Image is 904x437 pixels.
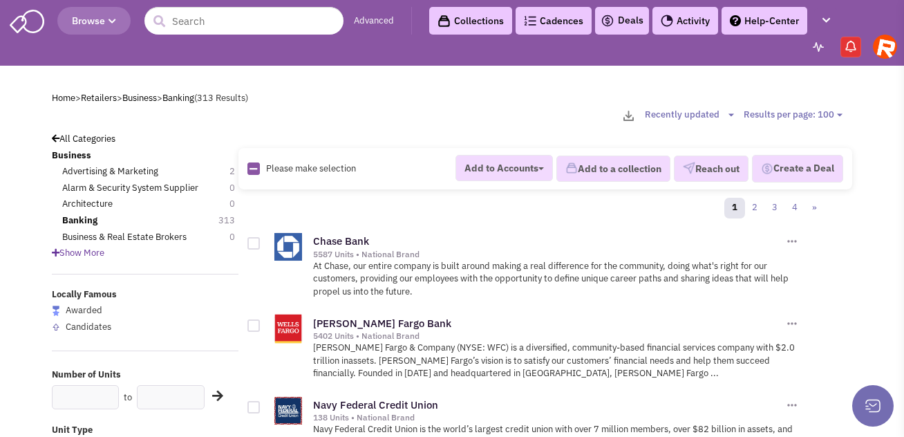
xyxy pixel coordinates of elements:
[784,198,805,218] a: 4
[229,231,249,244] span: 0
[437,15,451,28] img: icon-collection-lavender-black.svg
[429,7,512,35] a: Collections
[722,7,807,35] a: Help-Center
[455,155,553,181] button: Add to Accounts
[62,182,198,195] a: Alarm & Security System Supplier
[62,214,97,226] b: Banking
[313,398,438,411] a: Navy Federal Credit Union
[313,260,799,299] p: At Chase, our entire company is built around making a real difference for the community, doing wh...
[565,162,578,174] img: icon-collection-lavender.png
[266,162,356,174] span: Please make selection
[764,198,785,218] a: 3
[229,198,249,211] span: 0
[52,92,75,104] a: Home
[194,92,248,104] span: (313 Results)
[57,7,131,35] button: Browse
[62,231,187,244] a: Business & Real Estate Brokers
[218,214,249,227] span: 313
[52,306,60,316] img: locallyfamous-largeicon.png
[52,424,238,437] label: Unit Type
[623,111,634,121] img: download-2-24.png
[162,92,194,104] a: Banking
[744,198,765,218] a: 2
[661,15,673,27] img: Activity.png
[52,149,91,162] a: Business
[804,198,825,218] a: »
[601,12,614,29] img: icon-deals.svg
[524,16,536,26] img: Cadences_logo.png
[52,288,238,301] label: Locally Famous
[144,7,343,35] input: Search
[674,156,748,182] button: Reach out
[724,198,745,218] a: 1
[229,182,249,195] span: 0
[66,321,111,333] span: Candidates
[873,35,897,59] img: Will Roth
[62,198,113,211] a: Architecture
[72,15,116,27] span: Browse
[117,92,122,104] span: >
[752,155,843,183] button: Create a Deal
[75,92,81,104] span: >
[203,387,221,405] div: Search Nearby
[122,92,157,104] a: Business
[516,7,592,35] a: Cadences
[52,149,91,161] b: Business
[313,317,451,330] a: [PERSON_NAME] Fargo Bank
[52,369,238,382] label: Number of Units
[157,92,162,104] span: >
[354,15,394,28] a: Advanced
[62,165,158,178] a: Advertising & Marketing
[124,391,132,405] label: to
[52,133,115,145] a: All Categories
[313,331,783,342] div: 5402 Units • National Brand
[652,7,718,35] a: Activity
[761,161,773,176] img: Deal-Dollar.png
[313,342,799,380] p: [PERSON_NAME] Fargo & Company (NYSE: WFC) is a diversified, community-based financial services co...
[247,162,260,175] img: Rectangle.png
[81,92,117,104] a: Retailers
[683,162,695,174] img: VectorPaper_Plane.png
[313,412,783,423] div: 138 Units • National Brand
[730,15,741,26] img: help.png
[66,304,102,316] span: Awarded
[601,12,643,29] a: Deals
[52,247,104,259] span: Show More
[229,165,249,178] span: 2
[556,156,670,182] button: Add to a collection
[313,234,369,248] a: Chase Bank
[52,323,60,331] img: locallyfamous-upvote.png
[313,249,783,260] div: 5587 Units • National Brand
[10,7,44,33] img: SmartAdmin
